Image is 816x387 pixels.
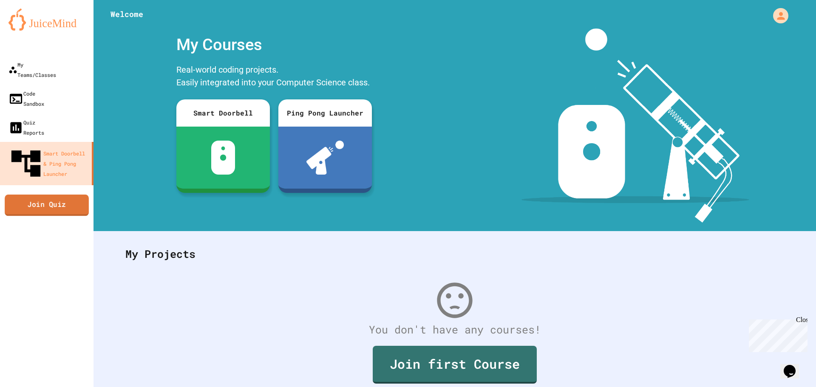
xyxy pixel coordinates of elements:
[8,146,88,181] div: Smart Doorbell & Ping Pong Launcher
[172,28,376,61] div: My Courses
[117,237,793,271] div: My Projects
[211,141,235,175] img: sdb-white.svg
[306,141,344,175] img: ppl-with-ball.png
[176,99,270,127] div: Smart Doorbell
[3,3,59,54] div: Chat with us now!Close
[8,59,56,80] div: My Teams/Classes
[172,61,376,93] div: Real-world coding projects. Easily integrated into your Computer Science class.
[5,195,89,216] a: Join Quiz
[8,88,44,109] div: Code Sandbox
[521,28,749,223] img: banner-image-my-projects.png
[8,8,85,31] img: logo-orange.svg
[8,117,44,138] div: Quiz Reports
[780,353,807,379] iframe: chat widget
[764,6,790,25] div: My Account
[745,316,807,352] iframe: chat widget
[278,99,372,127] div: Ping Pong Launcher
[117,322,793,338] div: You don't have any courses!
[373,346,537,384] a: Join first Course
